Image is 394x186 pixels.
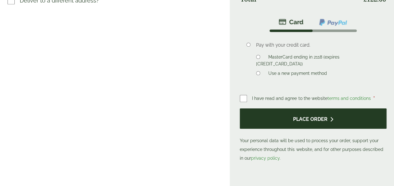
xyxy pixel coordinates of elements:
[240,108,386,129] button: Place order
[252,96,372,101] span: I have read and agree to the website
[318,18,348,26] img: ppcp-gateway.png
[265,71,329,78] label: Use a new payment method
[256,54,339,68] label: MasterCard ending in 2118 (expires [CREDIT_CARD_DATA])
[256,42,377,49] p: Pay with your credit card.
[240,108,386,163] p: Your personal data will be used to process your order, support your experience throughout this we...
[279,18,303,26] img: stripe.png
[373,96,375,101] abbr: required
[327,96,370,101] a: terms and conditions
[251,156,280,161] a: privacy policy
